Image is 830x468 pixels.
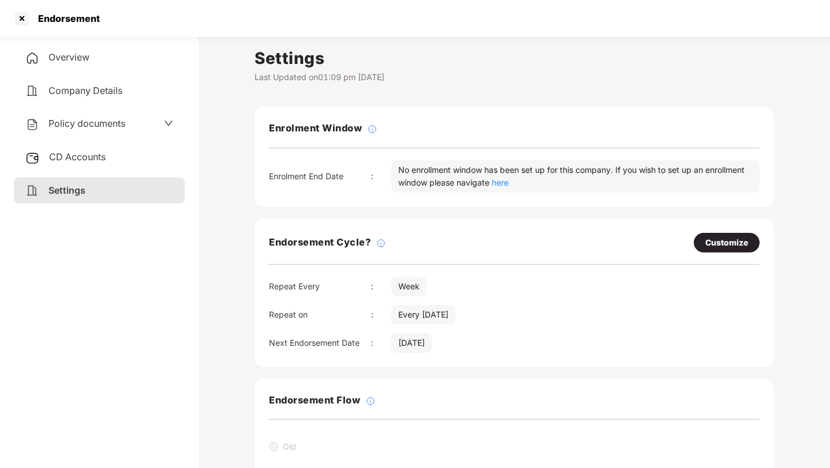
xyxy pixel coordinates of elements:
img: svg+xml;base64,PHN2ZyB4bWxucz0iaHR0cDovL3d3dy53My5vcmcvMjAwMC9zdmciIHdpZHRoPSIyNCIgaGVpZ2h0PSIyNC... [25,51,39,65]
img: svg+xml;base64,PHN2ZyB4bWxucz0iaHR0cDovL3d3dy53My5vcmcvMjAwMC9zdmciIHdpZHRoPSIyNCIgaGVpZ2h0PSIyNC... [25,118,39,131]
span: Company Details [48,85,122,96]
div: Repeat Every [269,280,371,293]
span: Policy documents [48,118,125,129]
span: Overview [48,51,89,63]
div: Customize [705,236,748,249]
img: svg+xml;base64,PHN2ZyB4bWxucz0iaHR0cDovL3d3dy53My5vcmcvMjAwMC9zdmciIHdpZHRoPSIyNCIgaGVpZ2h0PSIyNC... [25,184,39,198]
img: svg+xml;base64,PHN2ZyBpZD0iSW5mb18tXzMyeDMyIiBkYXRhLW5hbWU9IkluZm8gLSAzMngzMiIgeG1sbnM9Imh0dHA6Ly... [368,124,377,134]
div: Endorsement [31,13,100,24]
div: : [371,308,391,321]
div: : [371,170,391,183]
h3: Enrolment Window [269,121,362,136]
img: svg+xml;base64,PHN2ZyB4bWxucz0iaHR0cDovL3d3dy53My5vcmcvMjAwMC9zdmciIHdpZHRoPSIyNCIgaGVpZ2h0PSIyNC... [25,84,39,98]
a: here [492,178,509,187]
div: Every [DATE] [391,305,455,324]
div: : [371,280,391,293]
div: Next Endorsement Date [269,337,371,349]
div: Enrolment End Date [269,170,371,183]
div: Last Updated on 01:09 pm [DATE] [255,71,774,84]
div: : [371,337,391,349]
div: Repeat on [269,308,371,321]
div: Week [391,277,427,296]
span: down [164,119,173,128]
h3: Endorsement Cycle? [269,235,371,250]
img: svg+xml;base64,PHN2ZyB3aWR0aD0iMjUiIGhlaWdodD0iMjQiIHZpZXdCb3g9IjAgMCAyNSAyNCIgZmlsbD0ibm9uZSIgeG... [25,151,40,165]
h1: Settings [255,46,774,71]
div: [DATE] [391,333,432,353]
h3: Endorsement Flow [269,393,360,408]
img: svg+xml;base64,PHN2ZyBpZD0iSW5mb18tXzMyeDMyIiBkYXRhLW5hbWU9IkluZm8gLSAzMngzMiIgeG1sbnM9Imh0dHA6Ly... [376,239,386,248]
span: CD Accounts [49,151,106,163]
label: Old [283,441,296,451]
img: svg+xml;base64,PHN2ZyBpZD0iSW5mb18tXzMyeDMyIiBkYXRhLW5hbWU9IkluZm8gLSAzMngzMiIgeG1sbnM9Imh0dHA6Ly... [366,397,375,406]
div: No enrollment window has been set up for this company. If you wish to set up an enrollment window... [391,160,760,193]
span: Settings [48,184,85,196]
